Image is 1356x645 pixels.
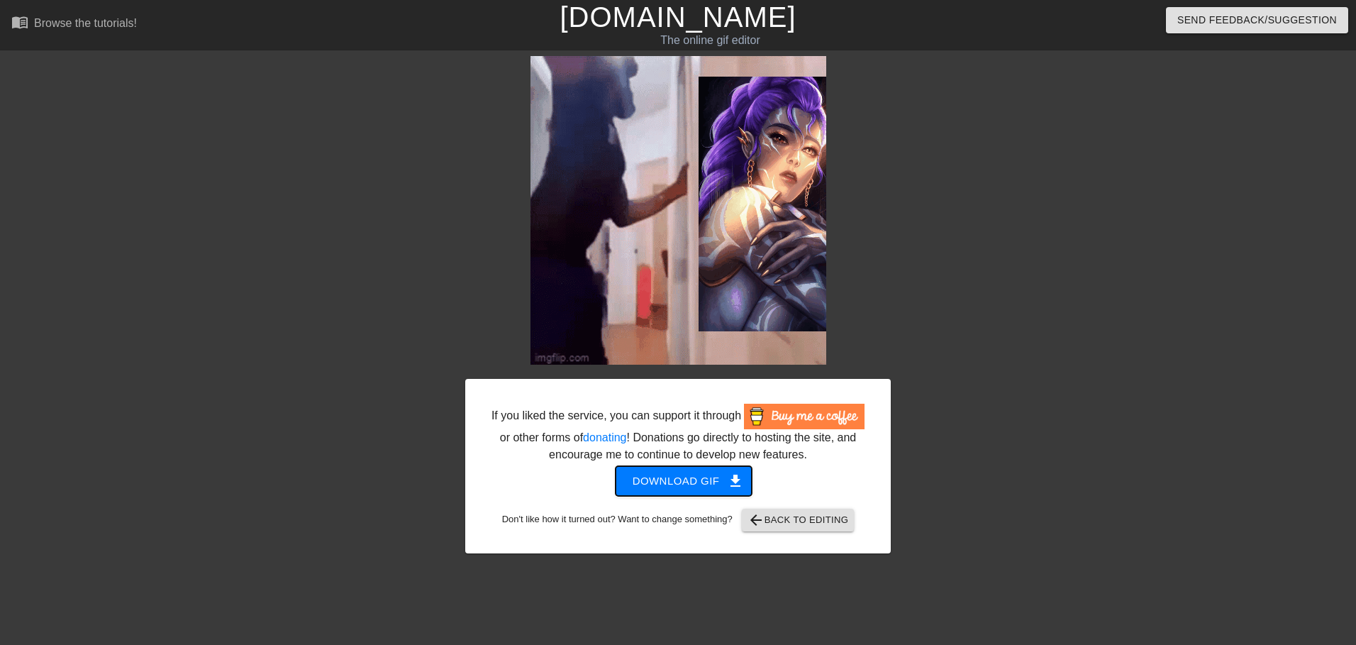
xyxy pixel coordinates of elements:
span: arrow_back [748,512,765,529]
button: Send Feedback/Suggestion [1166,7,1348,33]
a: Download gif [604,474,752,486]
span: get_app [727,473,744,490]
button: Download gif [616,466,752,496]
div: Don't like how it turned out? Want to change something? [487,509,869,531]
span: Send Feedback/Suggestion [1177,11,1337,29]
button: Back to Editing [742,509,855,531]
span: Download gif [633,472,735,490]
span: menu_book [11,13,28,31]
img: vOmtyYBD.gif [530,56,826,365]
div: The online gif editor [459,32,961,49]
span: Back to Editing [748,512,849,529]
div: Browse the tutorials! [34,17,137,29]
a: Browse the tutorials! [11,13,137,35]
a: [DOMAIN_NAME] [560,1,796,33]
a: donating [583,431,626,443]
div: If you liked the service, you can support it through or other forms of ! Donations go directly to... [490,404,866,463]
img: Buy Me A Coffee [744,404,865,429]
